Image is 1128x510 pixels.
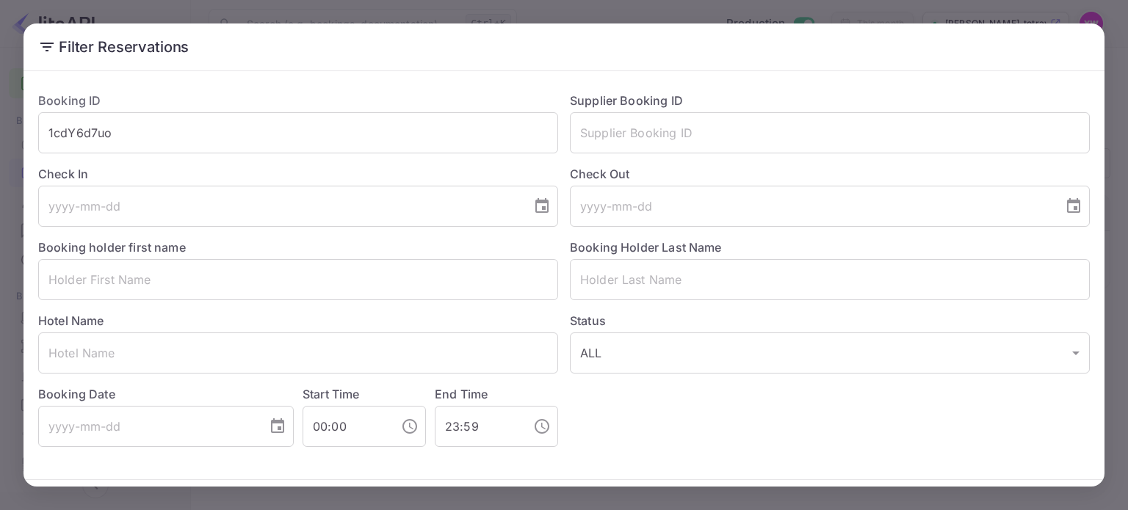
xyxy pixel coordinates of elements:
input: Holder Last Name [570,259,1090,300]
input: yyyy-mm-dd [570,186,1053,227]
div: ALL [570,332,1090,374]
button: Choose time, selected time is 12:00 AM [395,412,424,441]
label: Start Time [303,387,360,401]
label: Status [570,312,1090,329]
label: End Time [435,387,488,401]
button: Choose time, selected time is 11:59 PM [527,412,557,441]
h2: Filter Reservations [23,23,1104,70]
input: Holder First Name [38,259,558,300]
label: Booking Date [38,385,294,403]
input: Supplier Booking ID [570,112,1090,153]
input: hh:mm [435,406,521,447]
input: Booking ID [38,112,558,153]
label: Supplier Booking ID [570,93,683,108]
label: Booking holder first name [38,240,186,255]
button: Choose date [263,412,292,441]
input: hh:mm [303,406,389,447]
button: Choose date [527,192,557,221]
label: Check Out [570,165,1090,183]
label: Hotel Name [38,313,104,328]
input: yyyy-mm-dd [38,406,257,447]
label: Check In [38,165,558,183]
input: Hotel Name [38,332,558,374]
button: Choose date [1059,192,1088,221]
input: yyyy-mm-dd [38,186,521,227]
label: Booking ID [38,93,101,108]
label: Booking Holder Last Name [570,240,722,255]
